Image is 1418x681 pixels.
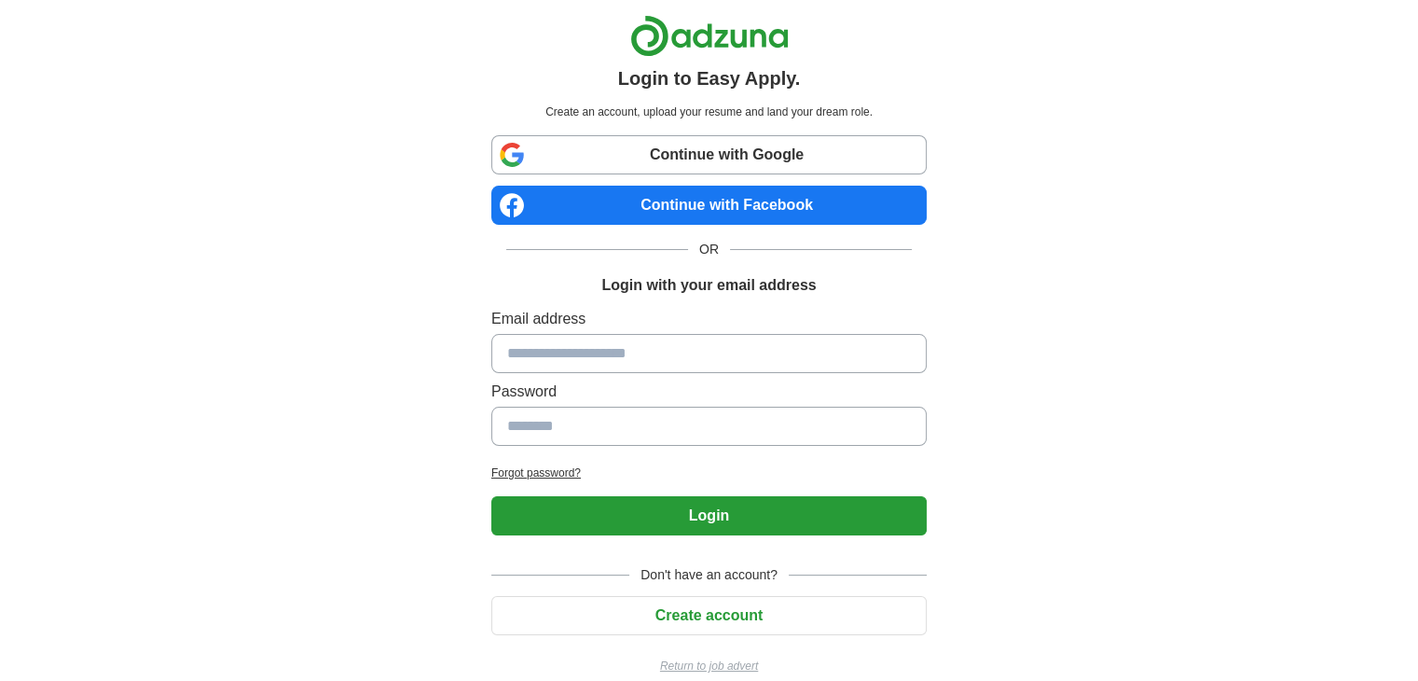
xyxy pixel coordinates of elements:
[630,15,789,57] img: Adzuna logo
[601,274,816,297] h1: Login with your email address
[629,565,789,585] span: Don't have an account?
[491,381,927,403] label: Password
[618,64,801,92] h1: Login to Easy Apply.
[688,240,730,259] span: OR
[491,658,927,674] a: Return to job advert
[491,596,927,635] button: Create account
[491,135,927,174] a: Continue with Google
[495,104,923,120] p: Create an account, upload your resume and land your dream role.
[491,308,927,330] label: Email address
[491,186,927,225] a: Continue with Facebook
[491,607,927,623] a: Create account
[491,465,927,481] a: Forgot password?
[491,496,927,535] button: Login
